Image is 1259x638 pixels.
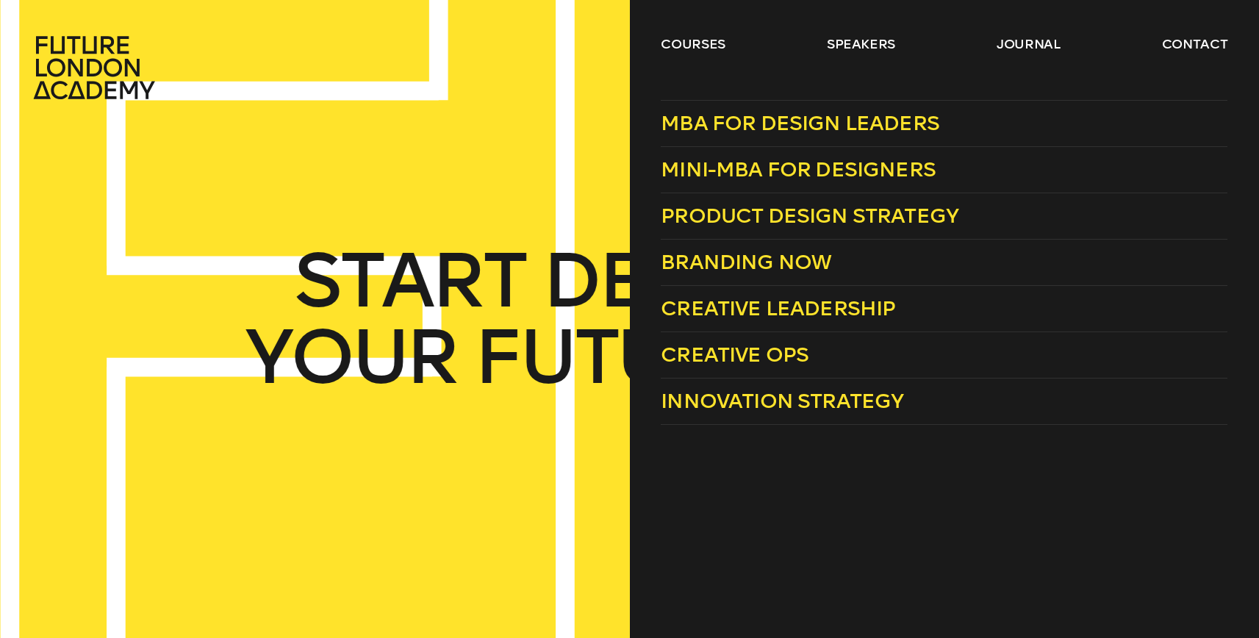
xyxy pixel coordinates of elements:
span: Innovation Strategy [661,389,903,413]
a: speakers [827,35,895,53]
a: courses [661,35,725,53]
span: Creative Ops [661,343,808,367]
a: contact [1162,35,1228,53]
a: journal [997,35,1061,53]
a: Creative Ops [661,332,1227,379]
a: MBA for Design Leaders [661,100,1227,147]
span: Mini-MBA for Designers [661,157,936,182]
span: MBA for Design Leaders [661,111,939,135]
a: Creative Leadership [661,286,1227,332]
a: Branding Now [661,240,1227,286]
a: Innovation Strategy [661,379,1227,425]
span: Branding Now [661,250,831,274]
a: Mini-MBA for Designers [661,147,1227,193]
a: Product Design Strategy [661,193,1227,240]
span: Creative Leadership [661,296,895,320]
span: Product Design Strategy [661,204,958,228]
